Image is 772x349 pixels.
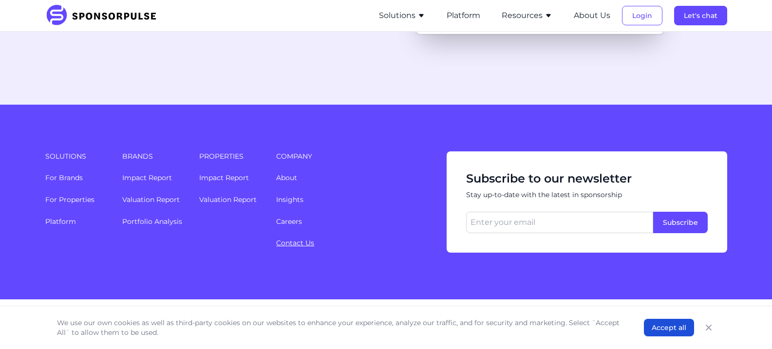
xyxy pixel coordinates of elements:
[45,217,76,226] a: Platform
[466,212,653,233] input: Enter your email
[199,151,264,161] span: Properties
[574,10,610,21] button: About Us
[574,11,610,20] a: About Us
[45,151,111,161] span: Solutions
[622,11,662,20] a: Login
[276,217,302,226] a: Careers
[276,239,314,247] a: Contact Us
[45,5,164,26] img: SponsorPulse
[622,6,662,25] button: Login
[502,10,552,21] button: Resources
[122,217,182,226] a: Portfolio Analysis
[466,190,708,200] span: Stay up-to-date with the latest in sponsorship
[122,195,180,204] a: Valuation Report
[122,151,188,161] span: Brands
[199,195,257,204] a: Valuation Report
[57,318,624,337] p: We use our own cookies as well as third-party cookies on our websites to enhance your experience,...
[653,212,708,233] button: Subscribe
[199,173,249,182] a: Impact Report
[276,151,418,161] span: Company
[674,11,727,20] a: Let's chat
[45,173,83,182] a: For Brands
[674,6,727,25] button: Let's chat
[447,10,480,21] button: Platform
[447,11,480,20] a: Platform
[276,195,303,204] a: Insights
[276,173,297,182] a: About
[466,171,708,186] span: Subscribe to our newsletter
[379,10,425,21] button: Solutions
[723,302,772,349] iframe: Chat Widget
[122,173,172,182] a: Impact Report
[45,195,94,204] a: For Properties
[644,319,694,336] button: Accept all
[702,321,716,334] button: Close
